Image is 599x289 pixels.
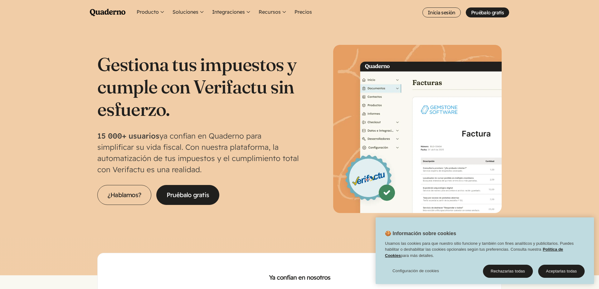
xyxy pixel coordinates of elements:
button: Configuración de cookies [385,265,446,277]
h1: Gestiona tus impuestos y cumple con Verifactu sin esfuerzo. [97,53,299,120]
a: Inicia sesión [422,7,461,17]
a: Pruébalo gratis [466,7,509,17]
strong: 15 000+ usuarios [97,131,159,140]
h2: 🍪 Información sobre cookies [376,230,456,240]
div: 🍪 Información sobre cookies [376,217,594,284]
a: ¿Hablamos? [97,185,151,205]
button: Aceptarlas todas [538,265,585,278]
div: Cookie banner [376,217,594,284]
a: Política de Cookies [385,247,563,258]
a: Pruébalo gratis [156,185,219,205]
h2: Ya confían en nosotros [108,273,491,282]
p: ya confían en Quaderno para simplificar su vida fiscal. Con nuestra plataforma, la automatización... [97,130,299,175]
img: Interfaz de Quaderno mostrando la página Factura con el distintivo Verifactu [333,45,502,213]
div: Usamos las cookies para que nuestro sitio funcione y también con fines analíticos y publicitarios... [376,240,594,262]
button: Rechazarlas todas [483,265,533,278]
